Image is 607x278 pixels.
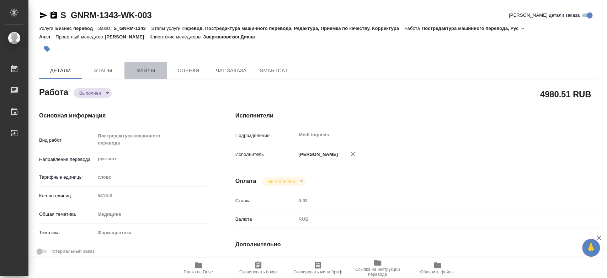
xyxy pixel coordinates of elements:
[39,137,95,144] p: Вид работ
[60,10,151,20] a: S_GNRM-1343-WK-003
[585,240,597,255] span: 🙏
[235,197,296,204] p: Ставка
[345,146,361,162] button: Удалить исполнителя
[39,156,95,163] p: Направление перевода
[39,111,207,120] h4: Основная информация
[169,258,228,278] button: Папка на Drive
[420,269,454,274] span: Обновить файлы
[509,12,580,19] span: [PERSON_NAME] детали заказа
[77,90,103,96] button: Выполнен
[98,26,113,31] p: Заказ:
[74,88,112,98] div: Выполнен
[39,229,95,236] p: Тематика
[151,26,182,31] p: Этапы услуги
[129,66,163,75] span: Файлы
[296,195,569,206] input: Пустое поле
[39,85,68,98] h2: Работа
[49,248,95,255] span: Нотариальный заказ
[86,66,120,75] span: Этапы
[39,211,95,218] p: Общая тематика
[262,177,305,186] div: Выполнен
[39,26,55,31] p: Услуга
[113,26,151,31] p: S_GNRM-1343
[171,66,206,75] span: Оценки
[228,258,288,278] button: Скопировать бриф
[288,258,348,278] button: Скопировать мини-бриф
[293,269,342,274] span: Скопировать мини-бриф
[39,11,48,20] button: Скопировать ссылку для ЯМессенджера
[352,267,403,277] span: Ссылка на инструкции перевода
[265,178,297,184] button: Не оплачена
[235,151,296,158] p: Исполнитель
[39,192,95,199] p: Кол-во единиц
[214,66,248,75] span: Чат заказа
[55,34,105,40] p: Проектный менеджер
[235,216,296,223] p: Валюта
[39,41,55,57] button: Добавить тэг
[408,258,467,278] button: Обновить файлы
[540,88,591,100] h2: 4980.51 RUB
[582,239,600,257] button: 🙏
[296,213,569,225] div: RUB
[296,151,338,158] p: [PERSON_NAME]
[239,269,277,274] span: Скопировать бриф
[235,240,599,249] h4: Дополнительно
[105,34,150,40] p: [PERSON_NAME]
[182,26,404,31] p: Перевод, Постредактура машинного перевода, Редактура, Приёмка по качеству, Корректура
[43,66,78,75] span: Детали
[184,269,213,274] span: Папка на Drive
[95,227,207,239] div: Фармацевтика
[257,66,291,75] span: SmartCat
[348,258,408,278] button: Ссылка на инструкции перевода
[95,190,207,201] input: Пустое поле
[235,132,296,139] p: Подразделение
[235,177,256,185] h4: Оплата
[49,11,58,20] button: Скопировать ссылку
[39,174,95,181] p: Тарифные единицы
[150,34,203,40] p: Клиентские менеджеры
[55,26,98,31] p: Бизнес перевод
[95,208,207,220] div: Медицина
[404,26,422,31] p: Работа
[235,111,599,120] h4: Исполнители
[203,34,260,40] p: Звержановская Диана
[95,171,207,183] div: слово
